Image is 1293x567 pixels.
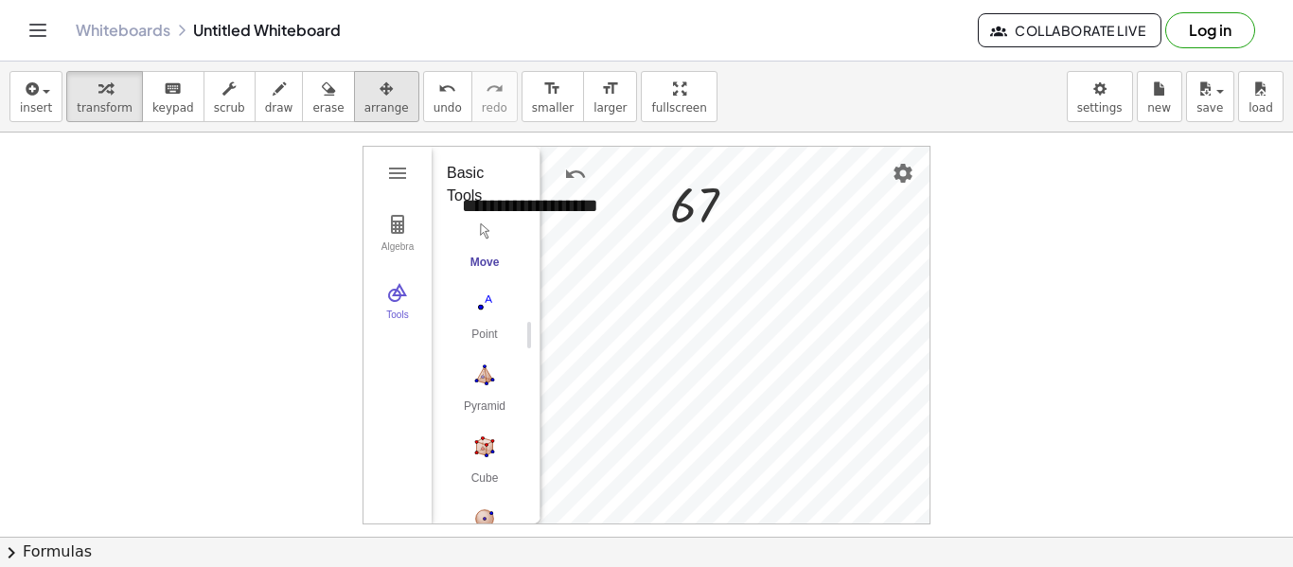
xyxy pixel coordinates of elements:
button: scrub [204,71,256,122]
div: Cube [447,471,523,498]
button: settings [1067,71,1133,122]
canvas: 3D View [540,147,930,523]
button: Move. Drag or select object [447,215,523,283]
div: 3D Calculator [363,146,930,524]
button: transform [66,71,143,122]
span: smaller [532,101,574,115]
span: scrub [214,101,245,115]
button: save [1186,71,1234,122]
span: arrange [364,101,409,115]
span: undo [434,101,462,115]
i: undo [438,78,456,100]
button: Collaborate Live [978,13,1161,47]
div: Basic Tools [447,162,510,207]
button: load [1238,71,1284,122]
span: keypad [152,101,194,115]
span: Collaborate Live [994,22,1145,39]
span: new [1147,101,1171,115]
span: save [1196,101,1223,115]
span: redo [482,101,507,115]
button: Settings [886,156,920,190]
div: Move [447,256,523,282]
button: format_sizelarger [583,71,637,122]
button: Cube. Select two points or other corresponding objects [447,431,523,499]
button: keyboardkeypad [142,71,204,122]
span: insert [20,101,52,115]
button: format_sizesmaller [522,71,584,122]
button: Pyramid. Select a polygon for bottom, then select top point [447,359,523,427]
button: new [1137,71,1182,122]
button: arrange [354,71,419,122]
button: insert [9,71,62,122]
div: Algebra [367,241,428,268]
i: redo [486,78,504,100]
span: settings [1077,101,1123,115]
button: Log in [1165,12,1255,48]
button: Toggle navigation [23,15,53,45]
img: Main Menu [386,162,409,185]
button: undoundo [423,71,472,122]
i: format_size [543,78,561,100]
i: format_size [601,78,619,100]
button: erase [302,71,354,122]
button: Point. Select position or line, function, or curve [447,287,523,355]
button: redoredo [471,71,518,122]
span: draw [265,101,293,115]
div: Pyramid [447,399,523,426]
span: transform [77,101,133,115]
div: Point [447,328,523,354]
span: load [1249,101,1273,115]
button: fullscreen [641,71,717,122]
div: Tools [367,310,428,336]
span: erase [312,101,344,115]
span: larger [593,101,627,115]
i: keyboard [164,78,182,100]
span: fullscreen [651,101,706,115]
button: Undo [558,157,593,191]
a: Whiteboards [76,21,170,40]
button: draw [255,71,304,122]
